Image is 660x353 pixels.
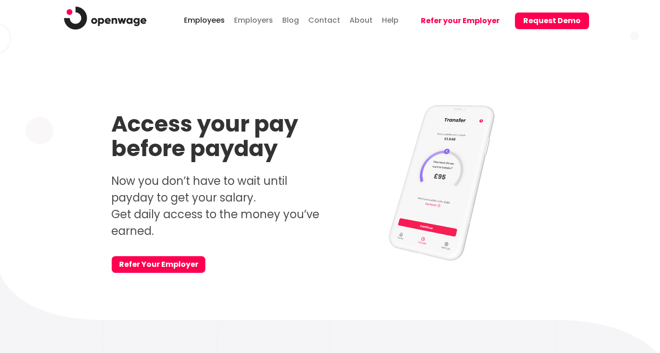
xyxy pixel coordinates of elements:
a: Employees [182,6,227,32]
a: About [347,6,375,32]
iframe: Help widget launcher [577,299,650,325]
button: Refer your Employer [412,13,508,29]
a: Refer Your Employer [112,256,205,273]
strong: Access your pay before payday [111,108,298,164]
img: logo.png [64,6,146,30]
a: Help [380,6,401,32]
a: Refer your Employer [406,3,508,40]
a: Employers [232,6,275,32]
a: Contact [306,6,343,32]
p: Now you don’t have to wait until payday to get your salary. Get daily access to the money you’ve ... [111,173,324,240]
img: Access your pay before payday [377,103,508,263]
a: Request Demo [508,3,589,40]
button: Request Demo [515,13,589,29]
a: Blog [280,6,301,32]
